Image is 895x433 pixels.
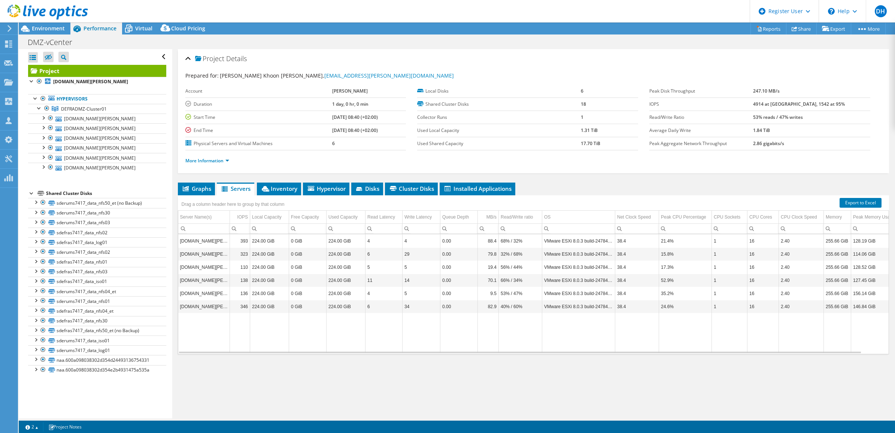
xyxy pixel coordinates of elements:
[615,223,659,234] td: Column Net Clock Speed, Filter cell
[230,274,250,287] td: Column IOPS, Value 138
[499,211,542,224] td: Read/Write ratio Column
[417,100,580,108] label: Shared Cluster Disks
[853,213,895,222] div: Peak Memory Usage
[816,23,851,34] a: Export
[478,287,499,300] td: Column MB/s, Value 9.5
[499,261,542,274] td: Column Read/Write ratio, Value 56% / 44%
[824,300,851,313] td: Column Memory, Value 255.66 GiB
[615,274,659,287] td: Column Net Clock Speed, Value 38.4
[403,211,440,224] td: Write Latency Column
[389,185,434,192] span: Cluster Disks
[499,300,542,313] td: Column Read/Write ratio, Value 40% / 60%
[28,345,166,355] a: sderums7417_data_log01
[332,140,335,147] b: 6
[171,25,205,32] span: Cloud Pricing
[544,213,550,222] div: OS
[28,247,166,257] a: sderums7417_data_nfs02
[28,365,166,375] a: naa.600a098038302d354e2b4931475a535a
[661,213,706,222] div: Peak CPU Percentage
[226,54,247,63] span: Details
[824,274,851,287] td: Column Memory, Value 255.66 GiB
[417,114,580,121] label: Collector Runs
[250,300,289,313] td: Column Local Capacity, Value 224.00 GiB
[440,223,478,234] td: Column Queue Depth, Filter cell
[289,223,327,234] td: Column Free Capacity, Filter cell
[542,274,615,287] td: Column OS, Value VMware ESXi 8.0.3 build-24784735
[542,234,615,247] td: Column OS, Value VMware ESXi 8.0.3 build-24784735
[712,261,747,274] td: Column CPU Sockets, Value 1
[875,5,887,17] span: DH
[779,234,824,247] td: Column CPU Clock Speed, Value 2.40
[28,198,166,208] a: sderums7417_data_nfs50_et (no Backup)
[307,185,346,192] span: Hypervisor
[499,247,542,261] td: Column Read/Write ratio, Value 32% / 68%
[61,106,107,112] span: DEFRADMZ-Cluster01
[747,234,779,247] td: Column CPU Cores, Value 16
[32,25,65,32] span: Environment
[28,208,166,218] a: sderums7417_data_nfs30
[365,261,403,274] td: Column Read Latency, Value 5
[403,274,440,287] td: Column Write Latency, Value 14
[649,114,753,121] label: Read/Write Ratio
[365,234,403,247] td: Column Read Latency, Value 4
[478,261,499,274] td: Column MB/s, Value 19.4
[221,185,251,192] span: Servers
[824,287,851,300] td: Column Memory, Value 255.66 GiB
[332,127,378,133] b: [DATE] 08:40 (+02:00)
[779,247,824,261] td: Column CPU Clock Speed, Value 2.40
[135,25,152,32] span: Virtual
[182,185,211,192] span: Graphs
[747,261,779,274] td: Column CPU Cores, Value 16
[440,247,478,261] td: Column Queue Depth, Value 0.00
[327,300,365,313] td: Column Used Capacity, Value 224.00 GiB
[230,247,250,261] td: Column IOPS, Value 323
[28,296,166,306] a: sderums7417_data_nfs01
[28,133,166,143] a: [DOMAIN_NAME][PERSON_NAME]
[851,23,886,34] a: More
[542,247,615,261] td: Column OS, Value VMware ESXi 8.0.3 build-24784735
[779,300,824,313] td: Column CPU Clock Speed, Value 2.40
[84,25,116,32] span: Performance
[289,247,327,261] td: Column Free Capacity, Value 0 GiB
[178,211,230,224] td: Server Name(s) Column
[779,287,824,300] td: Column CPU Clock Speed, Value 2.40
[659,223,712,234] td: Column Peak CPU Percentage, Filter cell
[824,223,851,234] td: Column Memory, Filter cell
[615,300,659,313] td: Column Net Clock Speed, Value 38.4
[615,247,659,261] td: Column Net Clock Speed, Value 38.4
[442,213,469,222] div: Queue Depth
[220,72,454,79] span: [PERSON_NAME] Khoon [PERSON_NAME],
[289,234,327,247] td: Column Free Capacity, Value 0 GiB
[826,213,842,222] div: Memory
[750,23,786,34] a: Reports
[649,127,753,134] label: Average Daily Write
[478,211,499,224] td: MB/s Column
[712,287,747,300] td: Column CPU Sockets, Value 1
[417,127,580,134] label: Used Local Capacity
[28,153,166,163] a: [DOMAIN_NAME][PERSON_NAME]
[185,140,333,147] label: Physical Servers and Virtual Machines
[185,157,229,164] a: More Information
[659,211,712,224] td: Peak CPU Percentage Column
[747,287,779,300] td: Column CPU Cores, Value 16
[28,326,166,336] a: sdefras7417_data_nfs50_et (no Backup)
[747,223,779,234] td: Column CPU Cores, Filter cell
[185,114,333,121] label: Start Time
[327,287,365,300] td: Column Used Capacity, Value 224.00 GiB
[542,261,615,274] td: Column OS, Value VMware ESXi 8.0.3 build-24784735
[328,213,358,222] div: Used Capacity
[289,300,327,313] td: Column Free Capacity, Value 0 GiB
[185,100,333,108] label: Duration
[440,274,478,287] td: Column Queue Depth, Value 0.00
[291,213,319,222] div: Free Capacity
[289,274,327,287] td: Column Free Capacity, Value 0 GiB
[659,234,712,247] td: Column Peak CPU Percentage, Value 21.4%
[615,211,659,224] td: Net Clock Speed Column
[365,223,403,234] td: Column Read Latency, Filter cell
[440,261,478,274] td: Column Queue Depth, Value 0.00
[824,211,851,224] td: Memory Column
[581,140,600,147] b: 17.70 TiB
[542,287,615,300] td: Column OS, Value VMware ESXi 8.0.3 build-24784735
[779,211,824,224] td: CPU Clock Speed Column
[779,261,824,274] td: Column CPU Clock Speed, Value 2.40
